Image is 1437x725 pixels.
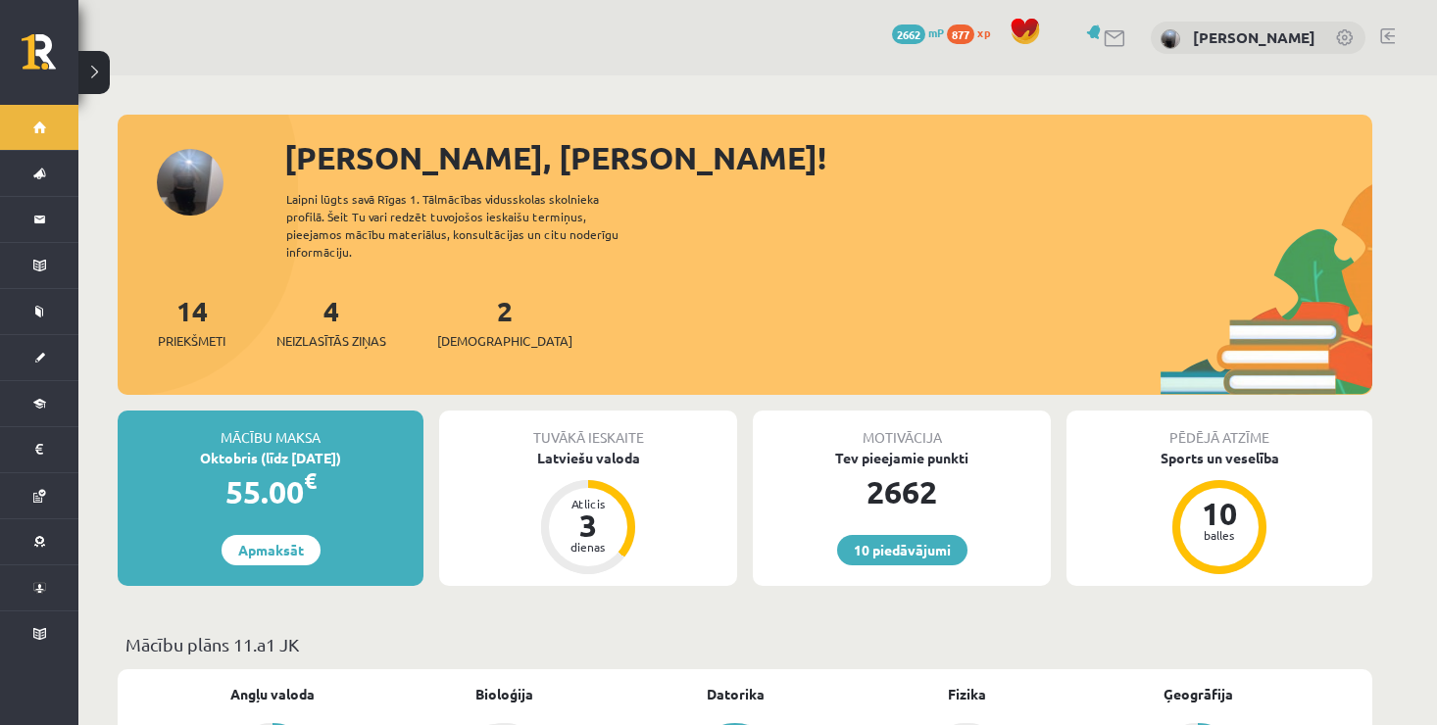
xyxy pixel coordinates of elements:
[118,448,423,468] div: Oktobris (līdz [DATE])
[1190,529,1249,541] div: balles
[284,134,1372,181] div: [PERSON_NAME], [PERSON_NAME]!
[1066,411,1372,448] div: Pēdējā atzīme
[559,541,618,553] div: dienas
[475,684,533,704] a: Bioloģija
[439,448,737,577] a: Latviešu valoda Atlicis 3 dienas
[977,24,990,40] span: xp
[222,535,321,565] a: Apmaksāt
[22,34,78,83] a: Rīgas 1. Tālmācības vidusskola
[125,631,1364,657] p: Mācību plāns 11.a1 JK
[892,24,944,40] a: 2662 mP
[158,293,225,351] a: 14Priekšmeti
[753,448,1051,468] div: Tev pieejamie punkti
[1190,498,1249,529] div: 10
[559,509,618,541] div: 3
[304,466,317,495] span: €
[230,684,315,704] a: Angļu valoda
[158,331,225,351] span: Priekšmeti
[948,684,986,704] a: Fizika
[837,535,967,565] a: 10 piedāvājumi
[947,24,974,44] span: 877
[439,448,737,468] div: Latviešu valoda
[753,411,1051,448] div: Motivācija
[1161,29,1180,49] img: Viktorija Jeļizarova
[947,24,1000,40] a: 877 xp
[286,190,653,261] div: Laipni lūgts savā Rīgas 1. Tālmācības vidusskolas skolnieka profilā. Šeit Tu vari redzēt tuvojošo...
[118,411,423,448] div: Mācību maksa
[892,24,925,44] span: 2662
[1066,448,1372,468] div: Sports un veselība
[437,293,572,351] a: 2[DEMOGRAPHIC_DATA]
[118,468,423,515] div: 55.00
[753,468,1051,515] div: 2662
[707,684,765,704] a: Datorika
[437,331,572,351] span: [DEMOGRAPHIC_DATA]
[559,498,618,509] div: Atlicis
[1193,27,1315,47] a: [PERSON_NAME]
[1066,448,1372,577] a: Sports un veselība 10 balles
[276,293,386,351] a: 4Neizlasītās ziņas
[439,411,737,448] div: Tuvākā ieskaite
[276,331,386,351] span: Neizlasītās ziņas
[1164,684,1233,704] a: Ģeogrāfija
[928,24,944,40] span: mP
